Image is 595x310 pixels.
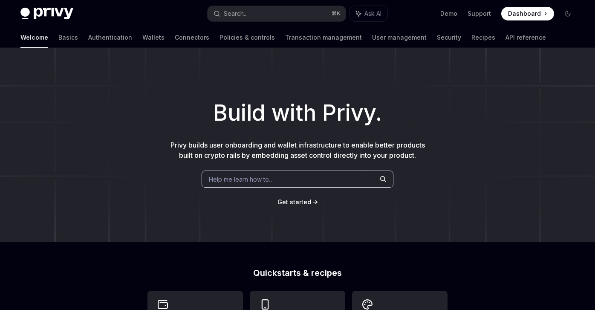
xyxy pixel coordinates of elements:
a: Get started [277,198,311,206]
span: Ask AI [364,9,381,18]
img: dark logo [20,8,73,20]
a: Support [468,9,491,18]
button: Ask AI [350,6,387,21]
a: Basics [58,27,78,48]
a: Wallets [142,27,165,48]
div: Search... [224,9,248,19]
span: Privy builds user onboarding and wallet infrastructure to enable better products built on crypto ... [170,141,425,159]
a: Policies & controls [220,27,275,48]
a: Dashboard [501,7,554,20]
a: Welcome [20,27,48,48]
a: Transaction management [285,27,362,48]
span: Dashboard [508,9,541,18]
a: Security [437,27,461,48]
span: ⌘ K [332,10,341,17]
a: API reference [505,27,546,48]
h2: Quickstarts & recipes [147,269,448,277]
a: Connectors [175,27,209,48]
h1: Build with Privy. [14,96,581,130]
a: Authentication [88,27,132,48]
span: Help me learn how to… [209,175,274,184]
a: User management [372,27,427,48]
button: Search...⌘K [208,6,346,21]
button: Toggle dark mode [561,7,575,20]
a: Recipes [471,27,495,48]
a: Demo [440,9,457,18]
